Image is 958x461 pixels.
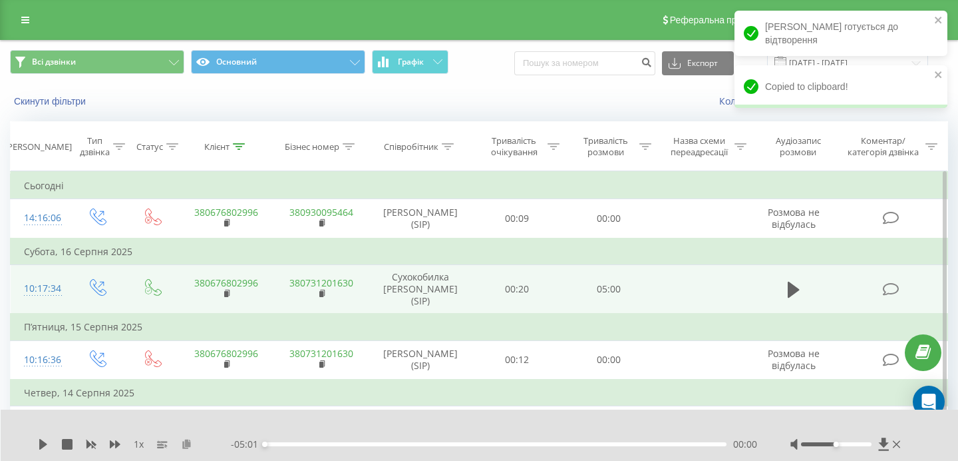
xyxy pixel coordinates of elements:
td: 05:00 [563,264,655,314]
a: 380676802996 [194,347,258,360]
span: Всі дзвінки [32,57,76,67]
div: Accessibility label [834,442,839,447]
td: [PERSON_NAME] (SIP) [369,340,472,380]
div: [PERSON_NAME] готується до відтворення [734,11,947,56]
a: 380930095464 [289,206,353,219]
td: Четвер, 14 Серпня 2025 [11,380,948,406]
div: Аудіозапис розмови [762,135,834,158]
td: [PERSON_NAME] (SIP) [369,406,472,444]
a: Коли дані можуть відрізнятися вiд інших систем [719,95,948,107]
div: Copied to clipboard! [734,65,947,108]
div: Назва схеми переадресації [667,135,731,158]
button: Експорт [662,51,734,75]
span: Графік [398,57,424,67]
td: П’ятниця, 15 Серпня 2025 [11,314,948,340]
div: Статус [136,141,163,153]
span: 1 x [134,438,144,451]
span: 00:00 [733,438,757,451]
div: 10:16:36 [24,347,56,373]
td: Субота, 16 Серпня 2025 [11,238,948,265]
div: Бізнес номер [285,141,339,153]
button: Графік [372,50,448,74]
div: Коментар/категорія дзвінка [844,135,922,158]
div: Open Intercom Messenger [913,386,945,418]
td: 00:12 [472,340,563,380]
td: 00:00 [563,199,655,238]
td: 00:20 [472,264,563,314]
div: Тривалість очікування [484,135,545,158]
button: close [934,15,943,27]
button: Скинути фільтри [10,95,92,107]
td: Сьогодні [11,173,948,199]
a: 380676802996 [194,206,258,219]
div: [PERSON_NAME] [5,141,72,153]
div: Клієнт [204,141,230,153]
button: Основний [191,50,365,74]
div: Тривалість розмови [575,135,636,158]
button: close [934,69,943,82]
td: 00:00 [563,406,655,444]
span: - 05:01 [231,438,265,451]
span: Розмова не відбулась [768,347,820,372]
input: Пошук за номером [514,51,655,75]
td: 00:09 [472,199,563,238]
button: Всі дзвінки [10,50,184,74]
div: 14:16:06 [24,205,56,231]
div: Accessibility label [262,442,267,447]
a: 380731201630 [289,276,353,289]
div: Тип дзвінка [80,135,110,158]
td: 00:47 [472,406,563,444]
div: 10:17:34 [24,276,56,302]
div: Співробітник [384,141,438,153]
td: [PERSON_NAME] (SIP) [369,199,472,238]
td: 00:00 [563,340,655,380]
a: 380731201630 [289,347,353,360]
span: Розмова не відбулась [768,206,820,230]
td: Сухокобилка [PERSON_NAME] (SIP) [369,264,472,314]
a: 380676802996 [194,276,258,289]
span: Реферальна програма [670,15,768,25]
